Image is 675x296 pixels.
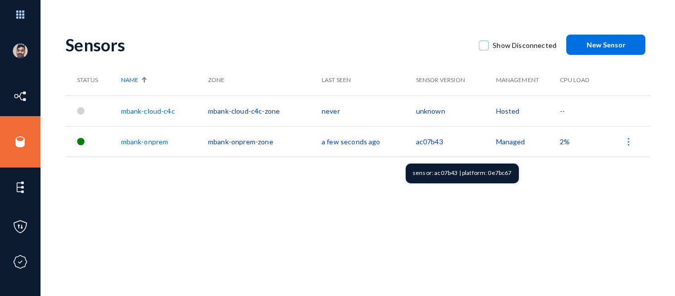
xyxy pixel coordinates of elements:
img: icon-inventory.svg [13,89,28,104]
img: icon-sources.svg [13,134,28,149]
th: Sensor Version [416,65,496,95]
img: icon-policies.svg [13,219,28,234]
img: icon-elements.svg [13,180,28,195]
td: Managed [496,126,560,157]
td: Hosted [496,95,560,126]
div: Sensors [65,35,469,55]
td: a few seconds ago [322,126,416,157]
span: New Sensor [587,41,626,49]
td: never [322,95,416,126]
img: ACg8ocK1ZkZ6gbMmCU1AeqPIsBvrTWeY1xNXvgxNjkUXxjcqAiPEIvU=s96-c [13,43,28,58]
div: sensor: ac07b43 | platform: 0e7bc67 [406,164,519,183]
th: Zone [208,65,322,95]
a: mbank-cloud-c4c [121,107,175,115]
button: New Sensor [566,35,645,55]
img: icon-more.svg [624,137,633,147]
img: icon-compliance.svg [13,254,28,269]
td: ac07b43 [416,126,496,157]
td: mbank-onprem-zone [208,126,322,157]
td: mbank-cloud-c4c-zone [208,95,322,126]
td: unknown [416,95,496,126]
th: Status [65,65,121,95]
th: Last Seen [322,65,416,95]
span: Name [121,76,138,85]
span: Show Disconnected [493,38,556,53]
div: Name [121,76,203,85]
th: Management [496,65,560,95]
th: CPU Load [560,65,603,95]
span: 2% [560,137,570,146]
a: mbank-onprem [121,137,169,146]
img: app launcher [5,4,35,25]
td: -- [560,95,603,126]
